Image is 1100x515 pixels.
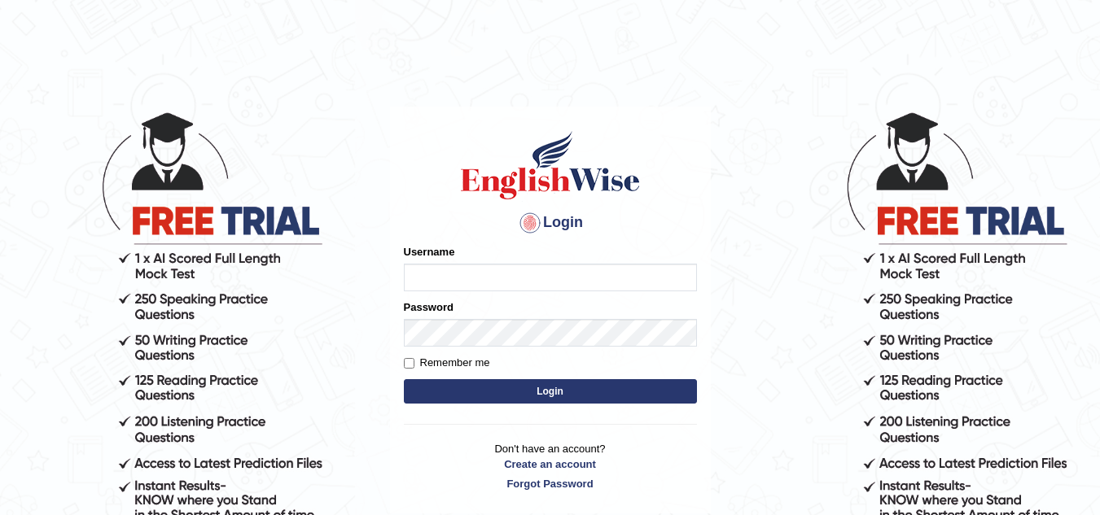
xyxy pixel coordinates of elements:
[404,358,414,369] input: Remember me
[458,129,643,202] img: Logo of English Wise sign in for intelligent practice with AI
[404,299,454,315] label: Password
[404,210,697,236] h4: Login
[404,441,697,491] p: Don't have an account?
[404,355,490,371] label: Remember me
[404,379,697,404] button: Login
[404,476,697,491] a: Forgot Password
[404,456,697,472] a: Create an account
[404,244,455,260] label: Username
